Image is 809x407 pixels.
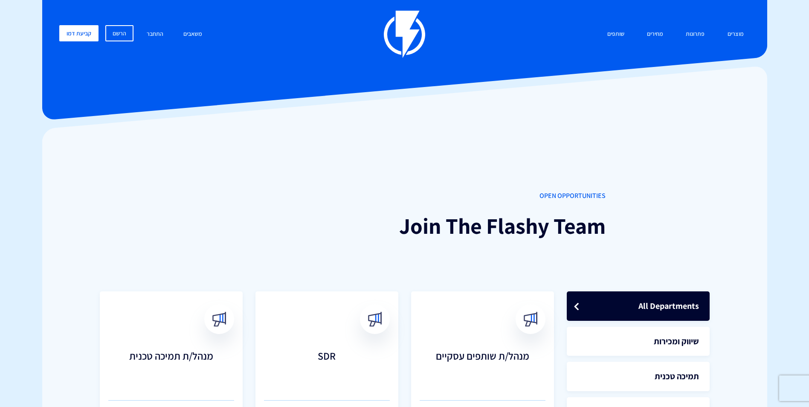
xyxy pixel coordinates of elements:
[523,312,538,327] img: broadcast.svg
[567,327,710,356] a: שיווק ומכירות
[601,25,631,44] a: שותפים
[679,25,711,44] a: פתרונות
[367,312,382,327] img: broadcast.svg
[212,312,226,327] img: broadcast.svg
[105,25,133,41] a: הרשם
[567,362,710,391] a: תמיכה טכנית
[420,350,545,384] h3: מנהל/ת שותפים עסקיים
[203,191,606,201] span: OPEN OPPORTUNITIES
[567,291,710,321] a: All Departments
[177,25,209,44] a: משאבים
[108,350,234,384] h3: מנהל/ת תמיכה טכנית
[264,350,390,384] h3: SDR
[641,25,670,44] a: מחירים
[203,214,606,238] h1: Join The Flashy Team
[140,25,170,44] a: התחבר
[721,25,750,44] a: מוצרים
[59,25,99,41] a: קביעת דמו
